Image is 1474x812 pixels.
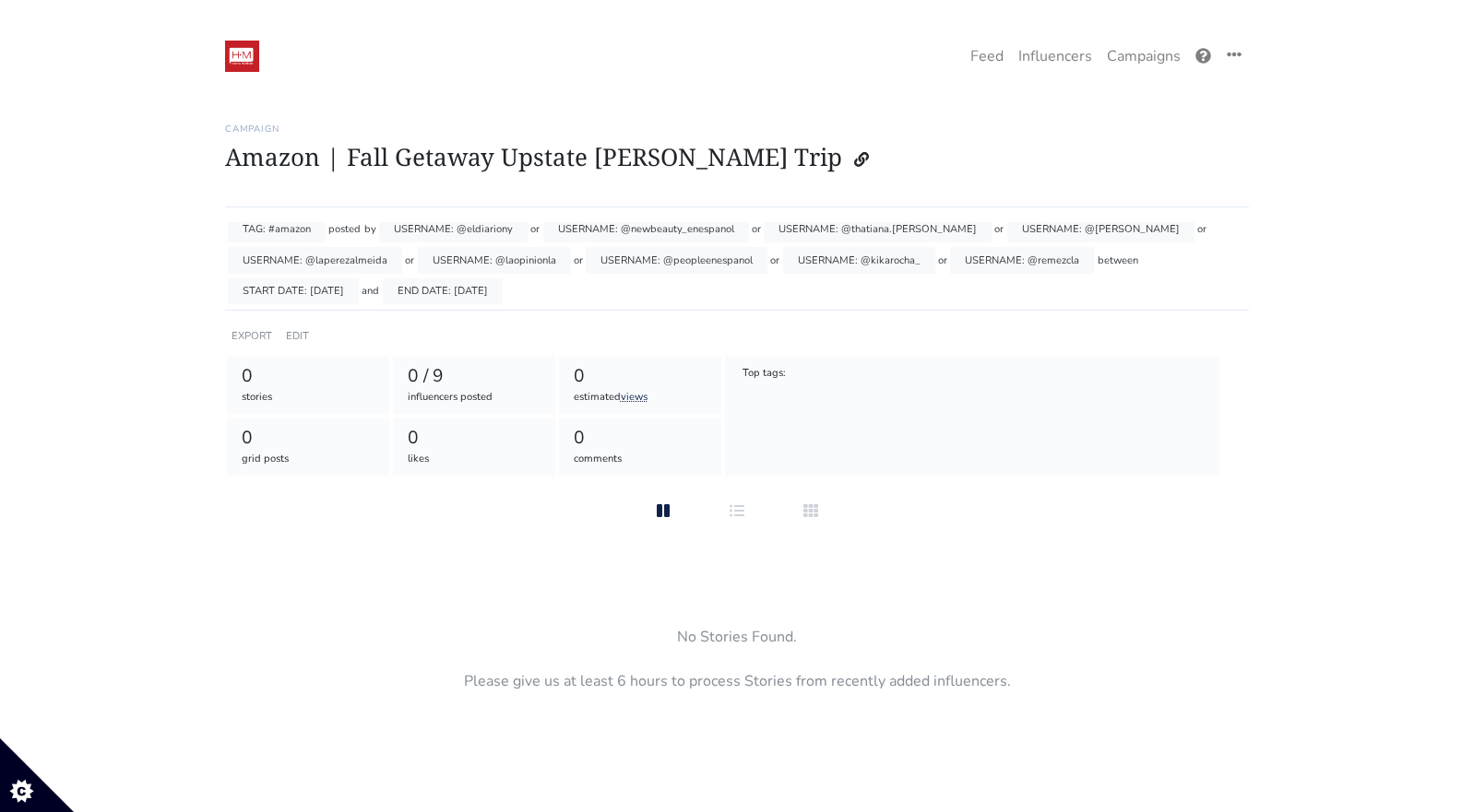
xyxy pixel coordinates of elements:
div: by [364,217,376,243]
div: 0 [242,425,375,452]
div: 0 [574,363,707,390]
div: USERNAME: @kikarocha_ [783,247,935,274]
a: Feed [963,38,1011,75]
a: Campaigns [1100,38,1188,75]
div: 0 [242,363,375,390]
div: 0 [574,425,707,452]
h6: Campaign [225,124,1249,135]
img: 19:52:48_1547236368 [225,41,259,72]
div: USERNAME: @laopinionla [418,247,571,274]
a: EDIT [286,329,309,343]
h1: Amazon | Fall Getaway Upstate [PERSON_NAME] Trip [225,142,1249,177]
div: USERNAME: @[PERSON_NAME] [1007,217,1195,243]
div: posted [328,217,361,243]
div: END DATE: [DATE] [383,278,503,305]
a: Influencers [1011,38,1100,75]
div: Top tags: [741,365,787,383]
div: or [994,217,1004,243]
a: EXPORT [232,329,272,343]
a: views [621,390,648,404]
div: or [405,247,414,274]
div: or [530,217,540,243]
div: or [938,247,947,274]
div: likes [408,452,541,467]
div: USERNAME: @eldiariony [379,217,528,243]
div: estimated [574,390,707,406]
div: or [1197,217,1207,243]
div: START DATE: [DATE] [228,278,359,305]
div: USERNAME: @peopleenespanol [586,247,767,274]
div: USERNAME: @laperezalmeida [228,247,402,274]
div: 0 / 9 [408,363,541,390]
div: TAG: #amazon [228,217,326,243]
div: 0 [408,425,541,452]
div: between [1098,247,1138,274]
div: comments [574,452,707,467]
div: No Stories Found. Please give us at least 6 hours to process Stories from recently added influenc... [464,552,1011,766]
div: or [770,247,779,274]
div: stories [242,390,375,406]
div: influencers posted [408,390,541,406]
div: USERNAME: @remezcla [950,247,1094,274]
div: or [752,217,761,243]
div: USERNAME: @thatiana.[PERSON_NAME] [764,217,992,243]
div: and [362,278,379,305]
div: or [574,247,583,274]
div: grid posts [242,452,375,467]
div: USERNAME: @newbeauty_enespanol [543,217,749,243]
